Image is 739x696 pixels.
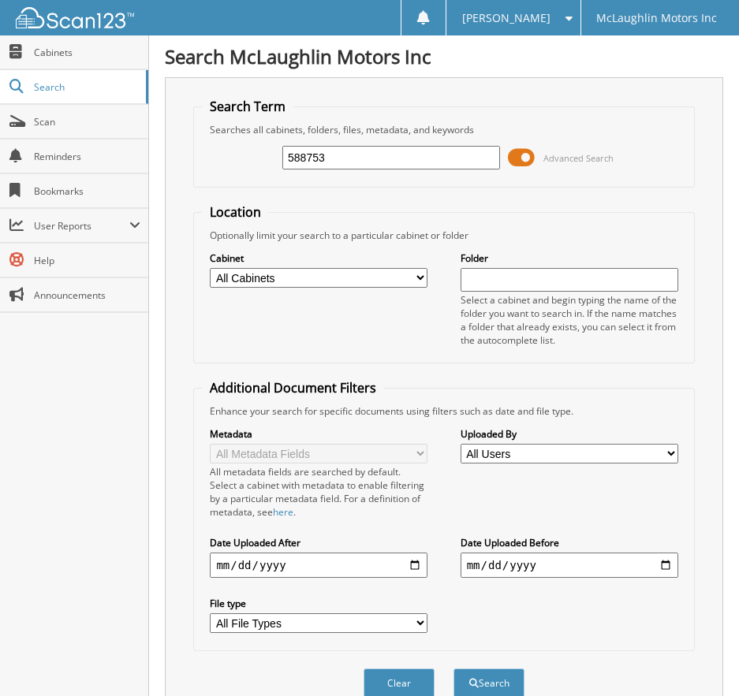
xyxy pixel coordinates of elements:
[210,536,427,549] label: Date Uploaded After
[34,46,140,59] span: Cabinets
[461,536,678,549] label: Date Uploaded Before
[34,254,140,267] span: Help
[165,43,723,69] h1: Search McLaughlin Motors Inc
[461,553,678,578] input: end
[16,7,134,28] img: scan123-logo-white.svg
[34,150,140,163] span: Reminders
[34,219,129,233] span: User Reports
[34,288,140,302] span: Announcements
[210,597,427,610] label: File type
[34,80,138,94] span: Search
[461,293,678,347] div: Select a cabinet and begin typing the name of the folder you want to search in. If the name match...
[660,620,739,696] iframe: Chat Widget
[210,251,427,265] label: Cabinet
[34,115,140,128] span: Scan
[273,505,293,519] a: here
[202,98,293,115] legend: Search Term
[596,13,717,23] span: McLaughlin Motors Inc
[202,379,384,396] legend: Additional Document Filters
[210,427,427,441] label: Metadata
[202,404,685,418] div: Enhance your search for specific documents using filters such as date and file type.
[202,203,269,221] legend: Location
[202,229,685,242] div: Optionally limit your search to a particular cabinet or folder
[461,427,678,441] label: Uploaded By
[34,184,140,198] span: Bookmarks
[202,123,685,136] div: Searches all cabinets, folders, files, metadata, and keywords
[210,465,427,519] div: All metadata fields are searched by default. Select a cabinet with metadata to enable filtering b...
[543,152,614,164] span: Advanced Search
[461,251,678,265] label: Folder
[462,13,551,23] span: [PERSON_NAME]
[210,553,427,578] input: start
